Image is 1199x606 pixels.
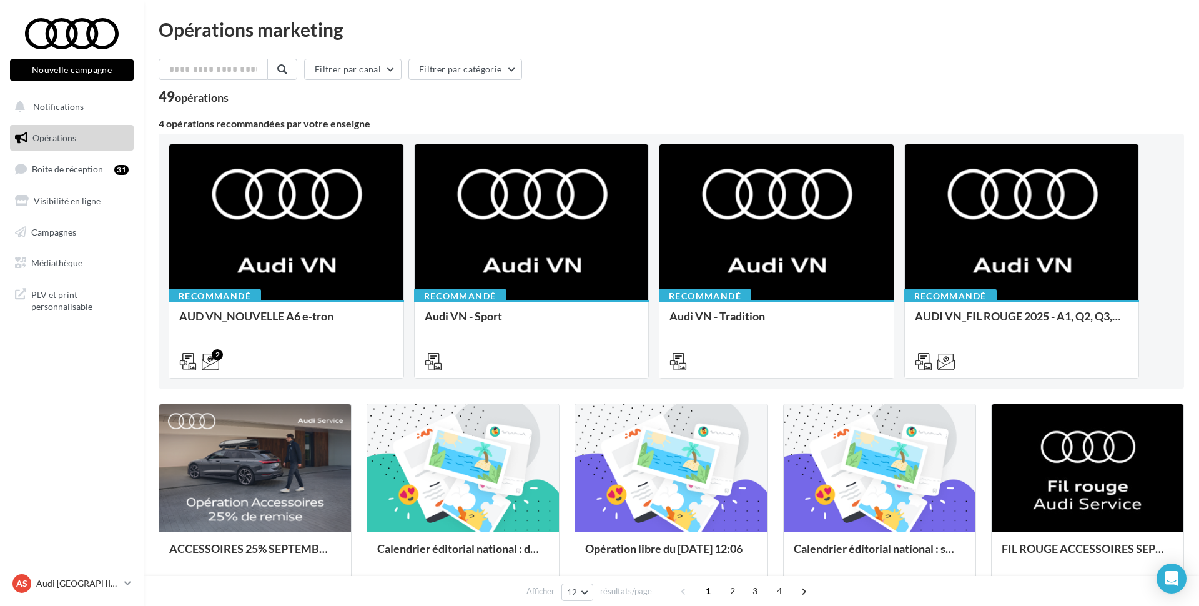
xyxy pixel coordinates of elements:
button: Notifications [7,94,131,120]
div: Recommandé [169,289,261,303]
a: Campagnes [7,219,136,246]
a: Boîte de réception31 [7,156,136,182]
div: 2 [212,349,223,360]
span: 2 [723,581,743,601]
div: AUDI VN_FIL ROUGE 2025 - A1, Q2, Q3, Q5 et Q4 e-tron [915,310,1129,335]
a: Visibilité en ligne [7,188,136,214]
div: FIL ROUGE ACCESSOIRES SEPTEMBRE - AUDI SERVICE [1002,542,1173,567]
span: Médiathèque [31,257,82,268]
a: PLV et print personnalisable [7,281,136,318]
a: Médiathèque [7,250,136,276]
div: opérations [175,92,229,103]
button: Filtrer par canal [304,59,402,80]
span: AS [16,577,27,590]
span: PLV et print personnalisable [31,286,129,313]
span: Boîte de réception [32,164,103,174]
p: Audi [GEOGRAPHIC_DATA] [36,577,119,590]
span: Notifications [33,101,84,112]
div: 49 [159,90,229,104]
button: 12 [561,584,593,601]
div: AUD VN_NOUVELLE A6 e-tron [179,310,393,335]
button: Filtrer par catégorie [408,59,522,80]
span: 4 [769,581,789,601]
div: Calendrier éditorial national : semaine du 25.08 au 31.08 [794,542,965,567]
div: Recommandé [659,289,751,303]
div: Opérations marketing [159,20,1184,39]
span: Afficher [526,585,555,597]
div: Calendrier éditorial national : du 02.09 au 03.09 [377,542,549,567]
span: Campagnes [31,226,76,237]
div: ACCESSOIRES 25% SEPTEMBRE - AUDI SERVICE [169,542,341,567]
div: Recommandé [904,289,997,303]
span: Opérations [32,132,76,143]
div: 4 opérations recommandées par votre enseigne [159,119,1184,129]
div: Audi VN - Tradition [669,310,884,335]
a: Opérations [7,125,136,151]
a: AS Audi [GEOGRAPHIC_DATA] [10,572,134,595]
div: Opération libre du [DATE] 12:06 [585,542,757,567]
button: Nouvelle campagne [10,59,134,81]
span: 3 [745,581,765,601]
span: résultats/page [600,585,652,597]
span: 12 [567,587,578,597]
div: Recommandé [414,289,506,303]
div: Audi VN - Sport [425,310,639,335]
div: Open Intercom Messenger [1157,564,1187,594]
div: 31 [114,165,129,175]
span: 1 [698,581,718,601]
span: Visibilité en ligne [34,196,101,206]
